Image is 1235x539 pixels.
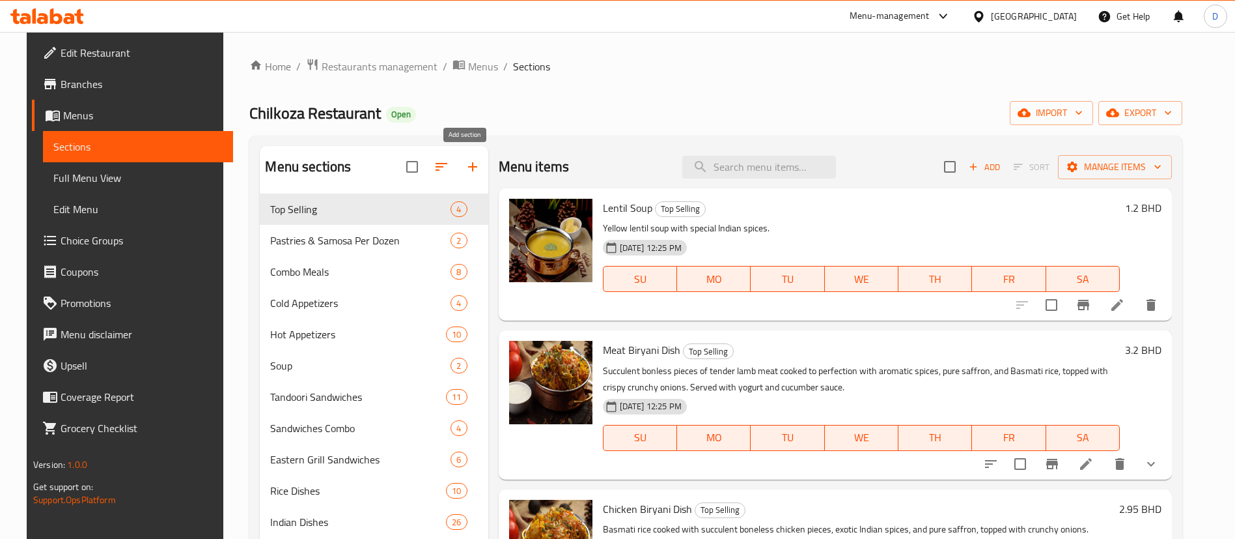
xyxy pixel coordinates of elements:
span: Chicken Biryani Dish [603,499,692,519]
span: Upsell [61,358,223,373]
span: Add item [964,157,1005,177]
span: 4 [451,203,466,216]
span: Select section [936,153,964,181]
div: Pastries & Samosa Per Dozen2 [260,225,488,256]
span: 2 [451,360,466,372]
div: items [451,358,467,373]
span: D [1212,9,1218,23]
h2: Menu items [499,157,570,177]
span: Edit Menu [53,201,223,217]
a: Edit Restaurant [32,37,233,68]
div: Eastern Grill Sandwiches6 [260,444,488,475]
button: TU [751,425,824,451]
span: WE [830,428,893,447]
h6: 2.95 BHD [1119,500,1161,518]
svg: Show Choices [1143,456,1159,472]
span: SU [609,270,672,289]
div: Indian Dishes26 [260,506,488,538]
span: Coverage Report [61,389,223,405]
p: Yellow lentil soup with special Indian spices. [603,220,1120,237]
h6: 1.2 BHD [1125,199,1161,217]
span: export [1109,105,1172,121]
span: Pastries & Samosa Per Dozen [270,233,451,248]
div: Tandoori Sandwiches11 [260,381,488,413]
span: TH [904,270,967,289]
a: Choice Groups [32,225,233,256]
a: Menus [32,100,233,131]
div: Hot Appetizers10 [260,319,488,350]
button: SU [603,425,677,451]
span: Sandwiches Combo [270,420,451,436]
a: Branches [32,68,233,100]
span: Sections [53,139,223,154]
button: WE [825,266,898,292]
span: Promotions [61,295,223,311]
p: Succulent bonless pieces of tender lamb meat cooked to perfection with aromatic spices, pure saff... [603,363,1120,396]
span: Top Selling [656,201,705,216]
a: Support.OpsPlatform [33,491,116,508]
button: TH [898,425,972,451]
span: FR [977,270,1040,289]
div: Rice Dishes [270,483,446,499]
div: Indian Dishes [270,514,446,530]
span: import [1020,105,1083,121]
li: / [503,59,508,74]
span: 2 [451,235,466,247]
span: 4 [451,297,466,310]
span: Menus [468,59,498,74]
li: / [443,59,447,74]
button: sort-choices [975,448,1006,480]
button: TH [898,266,972,292]
button: Manage items [1058,155,1172,179]
div: Top Selling [270,201,451,217]
span: TU [756,428,819,447]
button: WE [825,425,898,451]
button: export [1098,101,1182,125]
span: Top Selling [695,503,745,517]
div: Rice Dishes10 [260,475,488,506]
div: items [446,327,467,342]
span: 1.0.0 [67,456,87,473]
span: Get support on: [33,478,93,495]
h6: 3.2 BHD [1125,341,1161,359]
button: Branch-specific-item [1068,289,1099,321]
button: FR [972,425,1046,451]
div: Top Selling [695,503,745,518]
input: search [682,156,836,179]
span: Chilkoza Restaurant [249,98,381,128]
div: Sandwiches Combo4 [260,413,488,444]
span: WE [830,270,893,289]
button: Branch-specific-item [1036,448,1068,480]
span: Open [386,109,416,120]
span: 4 [451,422,466,435]
span: Sections [513,59,550,74]
span: Edit Restaurant [61,45,223,61]
div: Eastern Grill Sandwiches [270,452,451,467]
a: Upsell [32,350,233,381]
span: 10 [447,328,466,341]
span: 11 [447,391,466,403]
button: import [1010,101,1093,125]
div: Open [386,107,416,123]
div: items [451,420,467,436]
div: Cold Appetizers4 [260,287,488,319]
span: MO [682,428,745,447]
span: SA [1051,428,1115,447]
button: MO [677,266,751,292]
div: Menu-management [850,8,930,24]
span: Select to update [1038,291,1065,319]
button: SA [1046,425,1120,451]
a: Grocery Checklist [32,413,233,444]
span: Soup [270,358,451,373]
span: [DATE] 12:25 PM [615,400,687,413]
span: 26 [447,516,466,529]
span: Add [967,160,1002,175]
span: Hot Appetizers [270,327,446,342]
span: FR [977,428,1040,447]
button: show more [1135,448,1167,480]
li: / [296,59,301,74]
span: Menus [63,108,223,123]
div: items [451,233,467,248]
